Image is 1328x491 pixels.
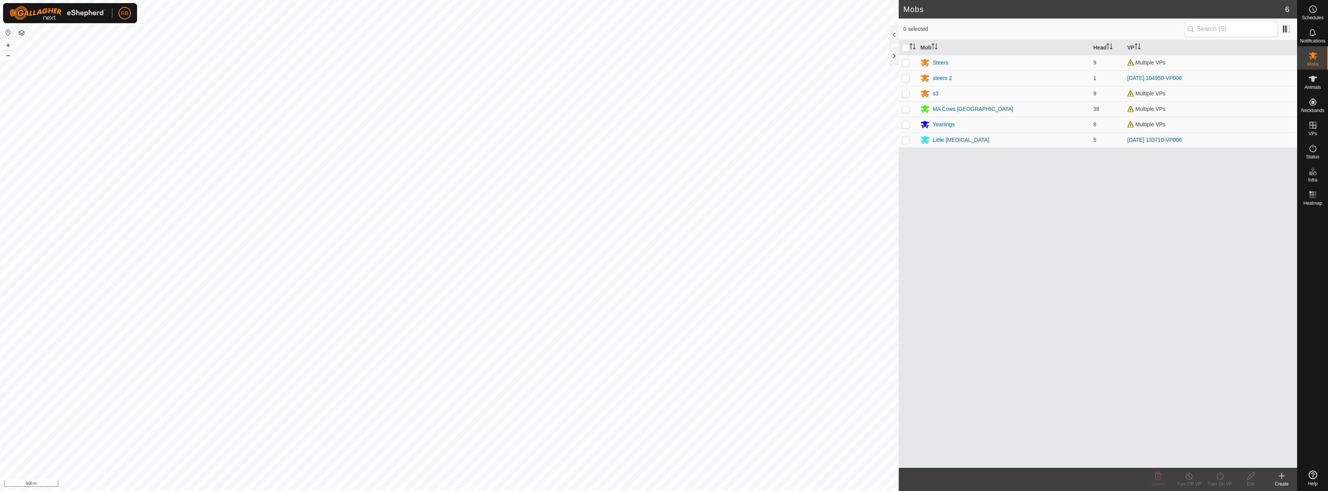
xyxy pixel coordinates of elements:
th: Head [1090,40,1124,55]
button: – [3,51,13,60]
span: Mobs [1307,62,1318,66]
button: Reset Map [3,28,13,37]
span: VPs [1308,131,1317,136]
div: Steers [933,59,948,67]
span: 9 [1093,90,1096,97]
span: 5 [1093,137,1096,143]
span: 8 [1093,121,1096,127]
img: Gallagher Logo [9,6,106,20]
span: Heatmap [1303,201,1322,206]
a: [DATE] 104950-VP006 [1127,75,1182,81]
div: Little [MEDICAL_DATA] [933,136,989,144]
a: Help [1298,467,1328,489]
div: s3 [933,90,938,98]
span: Schedules [1302,15,1323,20]
span: 38 [1093,106,1099,112]
span: Delete [1152,481,1165,487]
span: Multiple VPs [1127,121,1165,127]
span: Infra [1308,178,1317,182]
a: [DATE] 133710-VP006 [1127,137,1182,143]
span: Multiple VPs [1127,106,1165,112]
p-sorticon: Activate to sort [910,44,916,51]
div: Create [1266,481,1297,488]
h2: Mobs [903,5,1285,14]
span: Help [1308,481,1318,486]
a: Contact Us [457,481,480,488]
div: steers 2 [933,74,952,82]
span: 0 selected [903,25,1184,33]
p-sorticon: Activate to sort [1135,44,1141,51]
button: Map Layers [17,28,26,37]
span: RB [121,9,128,17]
div: Turn Off VP [1174,481,1204,488]
div: Yearlings [933,121,955,129]
span: 9 [1093,59,1096,66]
span: Neckbands [1301,108,1324,113]
input: Search (S) [1184,21,1278,37]
span: Notifications [1300,39,1325,43]
span: 6 [1285,3,1289,15]
span: Animals [1304,85,1321,90]
span: 1 [1093,75,1096,81]
div: Edit [1235,481,1266,488]
a: Privacy Policy [419,481,448,488]
span: Status [1306,155,1319,159]
th: VP [1124,40,1297,55]
span: Multiple VPs [1127,90,1165,97]
div: Turn On VP [1204,481,1235,488]
button: + [3,41,13,50]
p-sorticon: Activate to sort [1106,44,1113,51]
div: MA Cows [GEOGRAPHIC_DATA] [933,105,1013,113]
span: Multiple VPs [1127,59,1165,66]
th: Mob [917,40,1090,55]
p-sorticon: Activate to sort [932,44,938,51]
